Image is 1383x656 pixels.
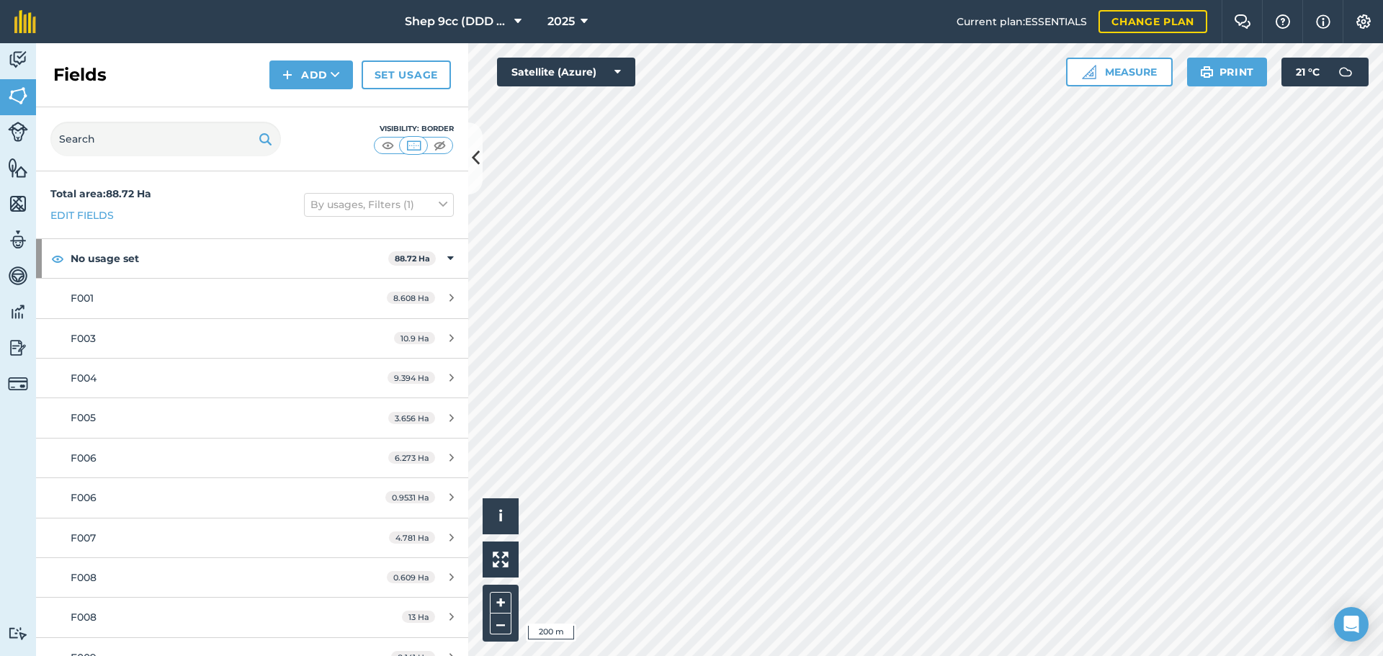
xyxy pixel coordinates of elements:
a: F0053.656 Ha [36,398,468,437]
img: svg+xml;base64,PHN2ZyB4bWxucz0iaHR0cDovL3d3dy53My5vcmcvMjAwMC9zdmciIHdpZHRoPSI1MCIgaGVpZ2h0PSI0MC... [405,138,423,153]
button: – [490,614,511,634]
img: svg+xml;base64,PHN2ZyB4bWxucz0iaHR0cDovL3d3dy53My5vcmcvMjAwMC9zdmciIHdpZHRoPSI1NiIgaGVpZ2h0PSI2MC... [8,193,28,215]
a: F00310.9 Ha [36,319,468,358]
span: F006 [71,451,97,464]
img: svg+xml;base64,PD94bWwgdmVyc2lvbj0iMS4wIiBlbmNvZGluZz0idXRmLTgiPz4KPCEtLSBHZW5lcmF0b3I6IEFkb2JlIE... [8,374,28,394]
div: No usage set88.72 Ha [36,239,468,278]
span: 21 ° C [1296,58,1320,86]
button: + [490,592,511,614]
a: Change plan [1098,10,1207,33]
button: 21 °C [1281,58,1369,86]
a: F0080.609 Ha [36,558,468,597]
span: Current plan : ESSENTIALS [957,14,1087,30]
div: Open Intercom Messenger [1334,607,1369,642]
img: A cog icon [1355,14,1372,29]
button: Satellite (Azure) [497,58,635,86]
strong: 88.72 Ha [395,253,430,264]
span: 10.9 Ha [394,332,435,344]
a: F0049.394 Ha [36,359,468,397]
img: svg+xml;base64,PHN2ZyB4bWxucz0iaHR0cDovL3d3dy53My5vcmcvMjAwMC9zdmciIHdpZHRoPSI1MCIgaGVpZ2h0PSI0MC... [431,138,449,153]
img: svg+xml;base64,PHN2ZyB4bWxucz0iaHR0cDovL3d3dy53My5vcmcvMjAwMC9zdmciIHdpZHRoPSI1MCIgaGVpZ2h0PSI0MC... [379,138,397,153]
span: i [498,507,503,525]
button: By usages, Filters (1) [304,193,454,216]
img: svg+xml;base64,PHN2ZyB4bWxucz0iaHR0cDovL3d3dy53My5vcmcvMjAwMC9zdmciIHdpZHRoPSIxNCIgaGVpZ2h0PSIyNC... [282,66,292,84]
span: F003 [71,332,96,345]
span: 2025 [547,13,575,30]
span: 4.781 Ha [389,531,435,544]
img: svg+xml;base64,PD94bWwgdmVyc2lvbj0iMS4wIiBlbmNvZGluZz0idXRmLTgiPz4KPCEtLSBHZW5lcmF0b3I6IEFkb2JlIE... [8,337,28,359]
img: svg+xml;base64,PHN2ZyB4bWxucz0iaHR0cDovL3d3dy53My5vcmcvMjAwMC9zdmciIHdpZHRoPSIxOSIgaGVpZ2h0PSIyNC... [259,130,272,148]
img: A question mark icon [1274,14,1292,29]
button: Measure [1066,58,1173,86]
span: 8.608 Ha [387,292,435,304]
img: svg+xml;base64,PD94bWwgdmVyc2lvbj0iMS4wIiBlbmNvZGluZz0idXRmLTgiPz4KPCEtLSBHZW5lcmF0b3I6IEFkb2JlIE... [8,265,28,287]
img: svg+xml;base64,PHN2ZyB4bWxucz0iaHR0cDovL3d3dy53My5vcmcvMjAwMC9zdmciIHdpZHRoPSIxNyIgaGVpZ2h0PSIxNy... [1316,13,1330,30]
img: Four arrows, one pointing top left, one top right, one bottom right and the last bottom left [493,552,509,567]
span: 3.656 Ha [388,412,435,424]
span: F006 [71,491,97,504]
img: Two speech bubbles overlapping with the left bubble in the forefront [1234,14,1251,29]
a: F00813 Ha [36,598,468,637]
span: 0.609 Ha [387,571,435,583]
div: Visibility: Border [373,123,454,135]
span: F005 [71,411,96,424]
span: F008 [71,611,97,624]
span: F004 [71,372,97,385]
img: svg+xml;base64,PD94bWwgdmVyc2lvbj0iMS4wIiBlbmNvZGluZz0idXRmLTgiPz4KPCEtLSBHZW5lcmF0b3I6IEFkb2JlIE... [8,301,28,323]
img: svg+xml;base64,PD94bWwgdmVyc2lvbj0iMS4wIiBlbmNvZGluZz0idXRmLTgiPz4KPCEtLSBHZW5lcmF0b3I6IEFkb2JlIE... [8,122,28,142]
a: F0066.273 Ha [36,439,468,477]
img: svg+xml;base64,PHN2ZyB4bWxucz0iaHR0cDovL3d3dy53My5vcmcvMjAwMC9zdmciIHdpZHRoPSI1NiIgaGVpZ2h0PSI2MC... [8,157,28,179]
span: F007 [71,531,96,544]
input: Search [50,122,281,156]
h2: Fields [53,63,107,86]
span: 0.9531 Ha [385,491,435,503]
button: Print [1187,58,1268,86]
img: svg+xml;base64,PD94bWwgdmVyc2lvbj0iMS4wIiBlbmNvZGluZz0idXRmLTgiPz4KPCEtLSBHZW5lcmF0b3I6IEFkb2JlIE... [1331,58,1360,86]
img: svg+xml;base64,PHN2ZyB4bWxucz0iaHR0cDovL3d3dy53My5vcmcvMjAwMC9zdmciIHdpZHRoPSI1NiIgaGVpZ2h0PSI2MC... [8,85,28,107]
a: Edit fields [50,207,114,223]
button: Add [269,60,353,89]
span: 13 Ha [402,611,435,623]
span: Shep 9cc (DDD Ventures) [405,13,509,30]
strong: No usage set [71,239,388,278]
img: svg+xml;base64,PD94bWwgdmVyc2lvbj0iMS4wIiBlbmNvZGluZz0idXRmLTgiPz4KPCEtLSBHZW5lcmF0b3I6IEFkb2JlIE... [8,49,28,71]
a: Set usage [362,60,451,89]
span: 6.273 Ha [388,451,435,464]
a: F0060.9531 Ha [36,478,468,517]
img: Ruler icon [1082,65,1096,79]
img: fieldmargin Logo [14,10,36,33]
strong: Total area : 88.72 Ha [50,187,151,200]
img: svg+xml;base64,PHN2ZyB4bWxucz0iaHR0cDovL3d3dy53My5vcmcvMjAwMC9zdmciIHdpZHRoPSIxOSIgaGVpZ2h0PSIyNC... [1200,63,1214,81]
img: svg+xml;base64,PHN2ZyB4bWxucz0iaHR0cDovL3d3dy53My5vcmcvMjAwMC9zdmciIHdpZHRoPSIxOCIgaGVpZ2h0PSIyNC... [51,250,64,267]
span: F001 [71,292,94,305]
button: i [483,498,519,534]
span: F008 [71,571,97,584]
a: F0018.608 Ha [36,279,468,318]
img: svg+xml;base64,PD94bWwgdmVyc2lvbj0iMS4wIiBlbmNvZGluZz0idXRmLTgiPz4KPCEtLSBHZW5lcmF0b3I6IEFkb2JlIE... [8,229,28,251]
img: svg+xml;base64,PD94bWwgdmVyc2lvbj0iMS4wIiBlbmNvZGluZz0idXRmLTgiPz4KPCEtLSBHZW5lcmF0b3I6IEFkb2JlIE... [8,626,28,640]
a: F0074.781 Ha [36,518,468,557]
span: 9.394 Ha [388,372,435,384]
